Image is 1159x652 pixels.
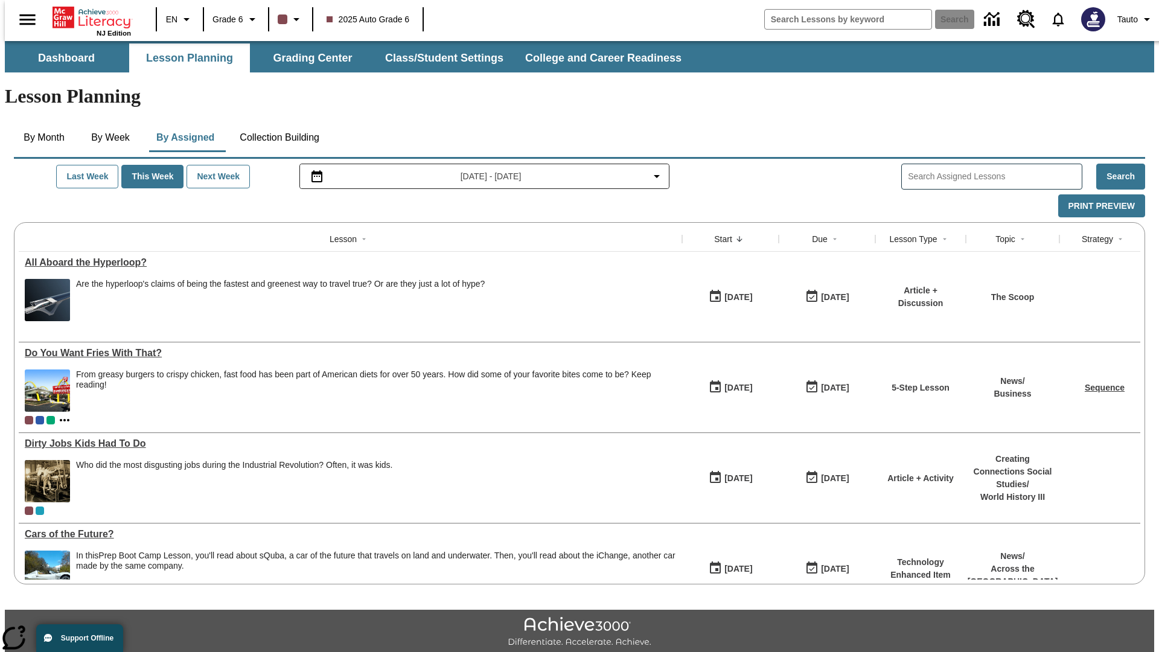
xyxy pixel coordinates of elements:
div: Home [53,4,131,37]
span: Tauto [1117,13,1138,26]
button: Sort [1113,232,1128,246]
p: Across the [GEOGRAPHIC_DATA] [968,563,1058,588]
div: Who did the most disgusting jobs during the Industrial Revolution? Often, it was kids. [76,460,393,470]
button: By Assigned [147,123,224,152]
button: 08/01/26: Last day the lesson can be accessed [801,557,853,580]
p: Technology Enhanced Item [881,556,960,581]
img: One of the first McDonald's stores, with the iconic red sign and golden arches. [25,369,70,412]
img: Avatar [1081,7,1105,31]
span: Who did the most disgusting jobs during the Industrial Revolution? Often, it was kids. [76,460,393,502]
div: Current Class [25,416,33,424]
div: [DATE] [724,380,752,395]
testabrev: Prep Boot Camp Lesson, you'll read about sQuba, a car of the future that travels on land and unde... [76,551,675,570]
input: search field [765,10,931,29]
a: Cars of the Future? , Lessons [25,529,676,540]
button: Profile/Settings [1113,8,1159,30]
a: Dirty Jobs Kids Had To Do, Lessons [25,438,676,449]
a: Home [53,5,131,30]
div: Do You Want Fries With That? [25,348,676,359]
div: All Aboard the Hyperloop? [25,257,676,268]
div: Are the hyperloop's claims of being the fastest and greenest way to travel true? Or are they just... [76,279,485,321]
button: 07/20/26: Last day the lesson can be accessed [801,376,853,399]
img: Achieve3000 Differentiate Accelerate Achieve [508,617,651,648]
a: Resource Center, Will open in new tab [1010,3,1042,36]
span: 2025 Auto Grade 6 [327,13,410,26]
div: [DATE] [821,471,849,486]
p: News / [994,375,1031,388]
span: [DATE] - [DATE] [461,170,522,183]
p: Business [994,388,1031,400]
img: Black and white photo of two young boys standing on a piece of heavy machinery [25,460,70,502]
button: 07/11/25: First time the lesson was available [704,467,756,490]
p: News / [968,550,1058,563]
p: Creating Connections Social Studies / [972,453,1053,491]
div: 2025 Auto Grade 11 [36,507,44,515]
h1: Lesson Planning [5,85,1154,107]
button: Last Week [56,165,118,188]
div: Are the hyperloop's claims of being the fastest and greenest way to travel true? Or are they just... [76,279,485,289]
a: Notifications [1042,4,1074,35]
a: Do You Want Fries With That?, Lessons [25,348,676,359]
button: By Week [80,123,141,152]
button: Select a new avatar [1074,4,1113,35]
div: Lesson Type [889,233,937,245]
button: Search [1096,164,1145,190]
button: Print Preview [1058,194,1145,218]
div: Topic [995,233,1015,245]
div: [DATE] [821,290,849,305]
div: In this Prep Boot Camp Lesson, you'll read about sQuba, a car of the future that travels on land ... [76,551,676,593]
button: Sort [1015,232,1030,246]
div: [DATE] [724,290,752,305]
button: Language: EN, Select a language [161,8,199,30]
p: Article + Activity [887,472,954,485]
img: Artist rendering of Hyperloop TT vehicle entering a tunnel [25,279,70,321]
button: Lesson Planning [129,43,250,72]
button: 11/30/25: Last day the lesson can be accessed [801,467,853,490]
p: The Scoop [991,291,1035,304]
div: OL 2025 Auto Grade 7 [36,416,44,424]
img: High-tech automobile treading water. [25,551,70,593]
button: 06/30/26: Last day the lesson can be accessed [801,286,853,308]
p: 5-Step Lesson [892,382,950,394]
button: College and Career Readiness [516,43,691,72]
button: Class color is dark brown. Change class color [273,8,308,30]
div: Cars of the Future? [25,529,676,540]
button: Open side menu [10,2,45,37]
div: Current Class [25,507,33,515]
div: [DATE] [821,380,849,395]
div: [DATE] [724,471,752,486]
div: [DATE] [724,561,752,577]
button: Sort [828,232,842,246]
button: 07/21/25: First time the lesson was available [704,286,756,308]
div: Dirty Jobs Kids Had To Do [25,438,676,449]
input: Search Assigned Lessons [908,168,1082,185]
button: Next Week [187,165,250,188]
button: Grade: Grade 6, Select a grade [208,8,264,30]
div: From greasy burgers to crispy chicken, fast food has been part of American diets for over 50 year... [76,369,676,412]
div: SubNavbar [5,43,692,72]
button: 07/14/25: First time the lesson was available [704,376,756,399]
a: All Aboard the Hyperloop?, Lessons [25,257,676,268]
span: Support Offline [61,634,113,642]
button: Collection Building [230,123,329,152]
a: Sequence [1085,383,1125,392]
button: This Week [121,165,184,188]
div: In this [76,551,676,571]
div: Start [714,233,732,245]
button: Sort [732,232,747,246]
button: Show more classes [57,413,72,427]
div: [DATE] [821,561,849,577]
button: Sort [937,232,952,246]
div: 2025 Auto Grade 4 [46,416,55,424]
button: Select the date range menu item [305,169,665,184]
div: SubNavbar [5,41,1154,72]
div: Strategy [1082,233,1113,245]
